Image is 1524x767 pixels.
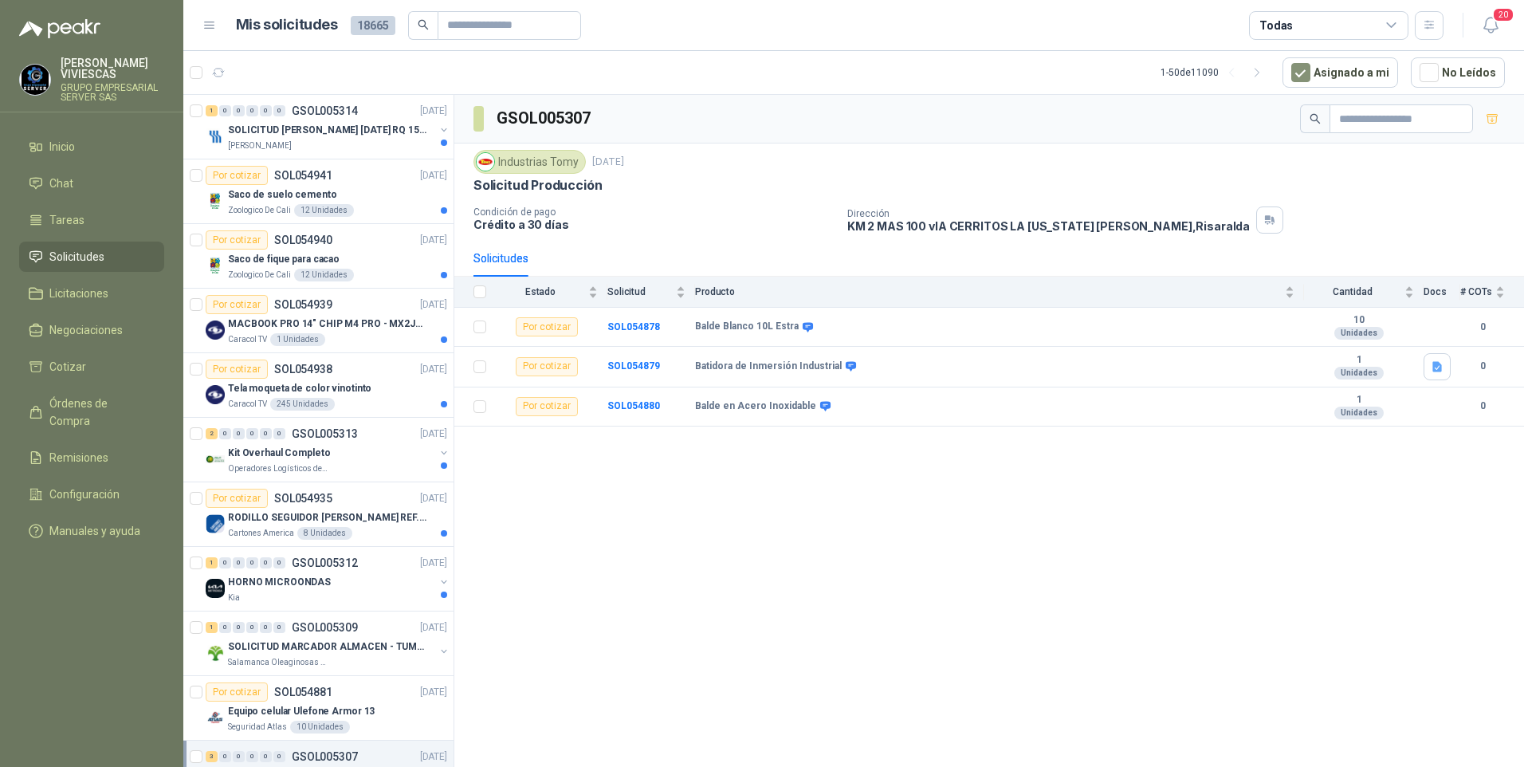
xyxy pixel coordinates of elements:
[206,321,225,340] img: Company Logo
[19,205,164,235] a: Tareas
[246,105,258,116] div: 0
[270,398,335,411] div: 245 Unidades
[206,105,218,116] div: 1
[206,553,450,604] a: 1 0 0 0 0 0 GSOL005312[DATE] Company LogoHORNO MICROONDASKia
[61,83,164,102] p: GRUPO EMPRESARIAL SERVER SAS
[420,427,447,442] p: [DATE]
[206,751,218,762] div: 3
[1304,314,1414,327] b: 10
[1460,277,1524,308] th: # COTs
[228,704,375,719] p: Equipo celular Ulefone Armor 13
[695,321,799,333] b: Balde Blanco 10L Estra
[49,211,84,229] span: Tareas
[183,224,454,289] a: Por cotizarSOL054940[DATE] Company LogoSaco de fique para cacaoZoologico De Cali12 Unidades
[607,360,660,372] a: SOL054879
[260,751,272,762] div: 0
[206,360,268,379] div: Por cotizar
[19,278,164,309] a: Licitaciones
[847,219,1250,233] p: KM 2 MAS 100 vIA CERRITOS LA [US_STATE] [PERSON_NAME] , Risaralda
[206,579,225,598] img: Company Logo
[236,14,338,37] h1: Mis solicitudes
[19,315,164,345] a: Negociaciones
[206,166,268,185] div: Por cotizar
[233,557,245,568] div: 0
[1492,7,1514,22] span: 20
[847,208,1250,219] p: Dirección
[351,16,395,35] span: 18665
[420,620,447,635] p: [DATE]
[228,140,292,152] p: [PERSON_NAME]
[228,510,426,525] p: RODILLO SEGUIDOR [PERSON_NAME] REF. NATV-17-PPA [PERSON_NAME]
[219,428,231,439] div: 0
[206,101,450,152] a: 1 0 0 0 0 0 GSOL005314[DATE] Company LogoSOLICITUD [PERSON_NAME] [DATE] RQ 15250[PERSON_NAME]
[206,622,218,633] div: 1
[206,708,225,727] img: Company Logo
[49,175,73,192] span: Chat
[228,656,328,669] p: Salamanca Oleaginosas SAS
[206,489,268,508] div: Por cotizar
[233,622,245,633] div: 0
[274,170,332,181] p: SOL054941
[228,592,240,604] p: Kia
[206,295,268,314] div: Por cotizar
[219,622,231,633] div: 0
[1476,11,1505,40] button: 20
[292,622,358,633] p: GSOL005309
[477,153,494,171] img: Company Logo
[1460,320,1505,335] b: 0
[695,286,1282,297] span: Producto
[260,105,272,116] div: 0
[420,168,447,183] p: [DATE]
[695,277,1304,308] th: Producto
[61,57,164,80] p: [PERSON_NAME] VIVIESCAS
[206,256,225,275] img: Company Logo
[228,123,426,138] p: SOLICITUD [PERSON_NAME] [DATE] RQ 15250
[1460,399,1505,414] b: 0
[292,428,358,439] p: GSOL005313
[270,333,325,346] div: 1 Unidades
[19,479,164,509] a: Configuración
[1334,407,1384,419] div: Unidades
[19,168,164,199] a: Chat
[49,358,86,376] span: Cotizar
[228,333,267,346] p: Caracol TV
[473,218,835,231] p: Crédito a 30 días
[418,19,429,30] span: search
[1334,327,1384,340] div: Unidades
[49,522,140,540] span: Manuales y ayuda
[292,105,358,116] p: GSOL005314
[607,286,673,297] span: Solicitud
[420,749,447,765] p: [DATE]
[695,400,816,413] b: Balde en Acero Inoxidable
[473,150,586,174] div: Industrias Tomy
[183,482,454,547] a: Por cotizarSOL054935[DATE] Company LogoRODILLO SEGUIDOR [PERSON_NAME] REF. NATV-17-PPA [PERSON_NA...
[19,388,164,436] a: Órdenes de Compra
[19,19,100,38] img: Logo peakr
[420,556,447,571] p: [DATE]
[420,233,447,248] p: [DATE]
[228,721,287,734] p: Seguridad Atlas
[273,622,285,633] div: 0
[206,450,225,469] img: Company Logo
[294,269,354,281] div: 12 Unidades
[183,353,454,418] a: Por cotizarSOL054938[DATE] Company LogoTela moqueta de color vinotintoCaracol TV245 Unidades
[497,106,593,131] h3: GSOL005307
[1259,17,1293,34] div: Todas
[228,381,371,396] p: Tela moqueta de color vinotinto
[206,514,225,533] img: Company Logo
[1460,359,1505,374] b: 0
[49,285,108,302] span: Licitaciones
[228,575,331,590] p: HORNO MICROONDAS
[233,751,245,762] div: 0
[420,362,447,377] p: [DATE]
[19,132,164,162] a: Inicio
[183,289,454,353] a: Por cotizarSOL054939[DATE] Company LogoMACBOOK PRO 14" CHIP M4 PRO - MX2J3E/ACaracol TV1 Unidades
[273,105,285,116] div: 0
[19,242,164,272] a: Solicitudes
[228,187,336,203] p: Saco de suelo cemento
[206,557,218,568] div: 1
[228,446,330,461] p: Kit Overhaul Completo
[219,751,231,762] div: 0
[246,751,258,762] div: 0
[228,639,426,655] p: SOLICITUD MARCADOR ALMACEN - TUMACO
